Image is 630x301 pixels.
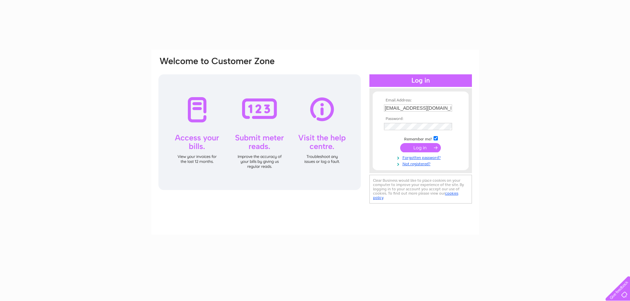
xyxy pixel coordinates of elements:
[369,175,472,204] div: Clear Business would like to place cookies on your computer to improve your experience of the sit...
[382,135,459,142] td: Remember me?
[382,117,459,121] th: Password:
[384,160,459,167] a: Not registered?
[382,98,459,103] th: Email Address:
[400,143,441,152] input: Submit
[373,191,458,200] a: cookies policy
[384,154,459,160] a: Forgotten password?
